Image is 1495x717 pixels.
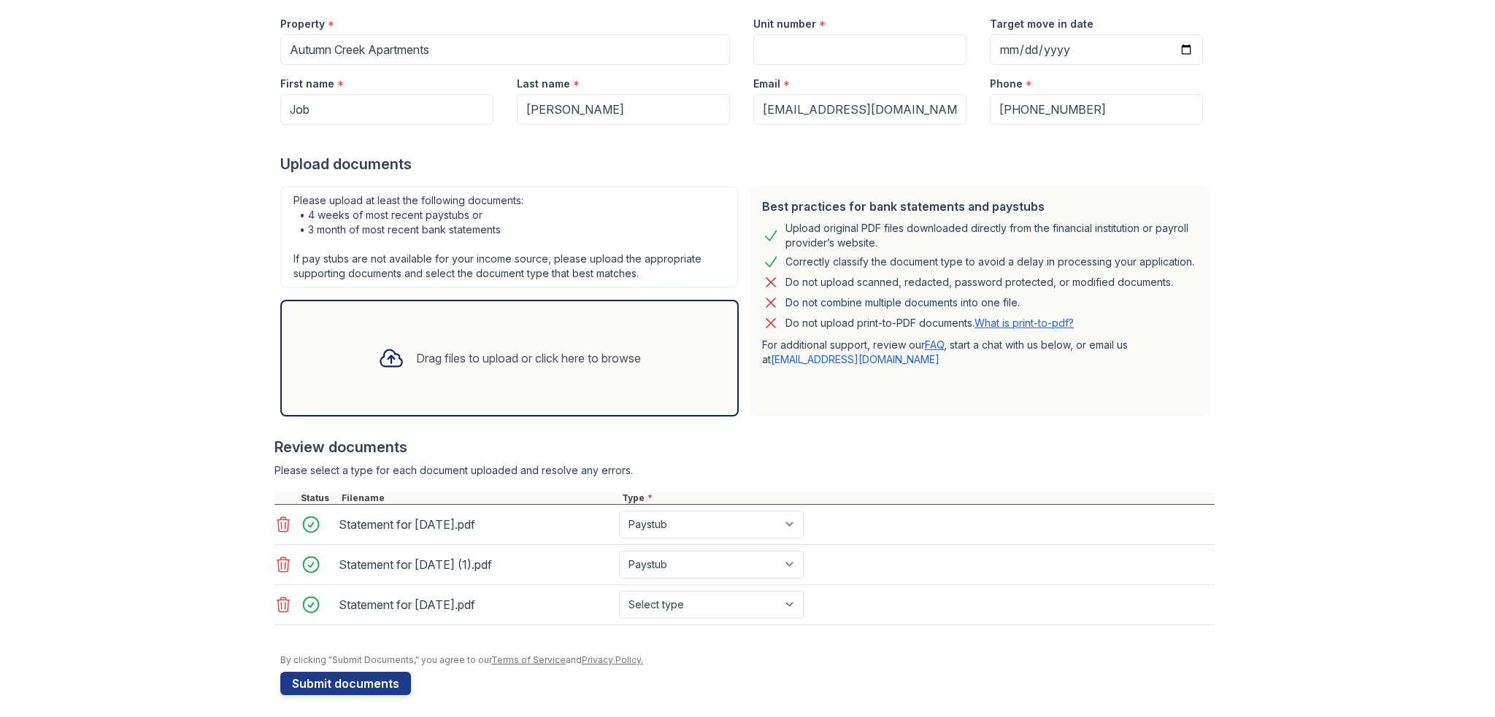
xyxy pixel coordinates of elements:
a: What is print-to-pdf? [975,317,1074,329]
div: Please upload at least the following documents: • 4 weeks of most recent paystubs or • 3 month of... [280,186,739,288]
div: Statement for [DATE].pdf [339,513,613,536]
a: [EMAIL_ADDRESS][DOMAIN_NAME] [771,353,939,365]
div: Status [298,492,339,504]
label: Target move in date [990,17,1094,31]
label: First name [280,77,334,91]
a: Terms of Service [491,654,566,665]
a: Privacy Policy. [582,654,643,665]
div: Drag files to upload or click here to browse [416,349,641,367]
label: Last name [517,77,570,91]
div: By clicking "Submit Documents," you agree to our and [280,654,1215,666]
a: FAQ [925,338,944,351]
p: For additional support, review our , start a chat with us below, or email us at [762,338,1197,367]
div: Statement for [DATE] (1).pdf [339,553,613,576]
label: Unit number [753,17,816,31]
div: Do not combine multiple documents into one file. [785,294,1020,311]
div: Type [619,492,1215,504]
div: Statement for [DATE].pdf [339,593,613,616]
div: Upload documents [280,154,1215,174]
div: Please select a type for each document uploaded and resolve any errors. [274,463,1215,478]
div: Filename [339,492,619,504]
label: Property [280,17,325,31]
button: Submit documents [280,672,411,695]
div: Do not upload scanned, redacted, password protected, or modified documents. [785,274,1173,291]
p: Do not upload print-to-PDF documents. [785,316,1074,330]
div: Best practices for bank statements and paystubs [762,198,1197,215]
label: Phone [990,77,1023,91]
div: Review documents [274,437,1215,457]
div: Correctly classify the document type to avoid a delay in processing your application. [785,253,1194,271]
div: Upload original PDF files downloaded directly from the financial institution or payroll provider’... [785,221,1197,250]
label: Email [753,77,780,91]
